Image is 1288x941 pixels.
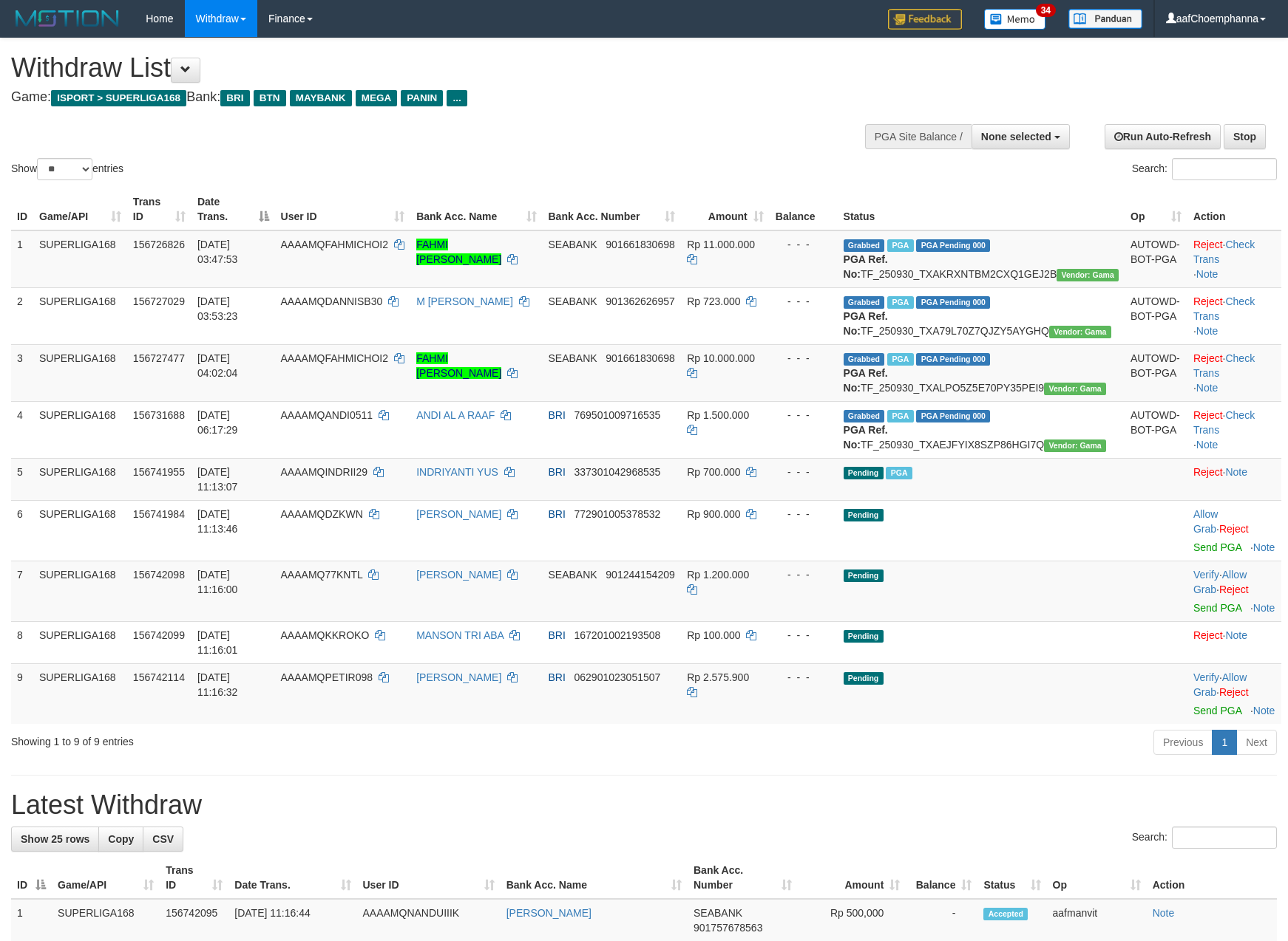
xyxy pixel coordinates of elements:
[416,671,501,683] a: [PERSON_NAME]
[133,239,185,250] span: 156726826
[1193,671,1247,698] a: Allow Grab
[776,567,832,582] div: - - -
[1193,409,1223,421] a: Reject
[11,500,33,561] td: 6
[549,466,566,478] span: BRI
[33,458,127,500] td: SUPERLIGA168
[888,9,962,30] img: Feedback.jpg
[1225,466,1247,478] a: Note
[844,253,888,280] b: PGA Ref. No:
[133,629,185,641] span: 156742099
[916,410,990,422] span: PGA Pending
[916,239,990,252] span: PGA Pending
[11,188,33,230] th: ID
[1187,344,1281,401] td: · ·
[1187,458,1281,500] td: ·
[1105,124,1221,149] a: Run Auto-Refresh
[776,351,832,366] div: - - -
[133,466,185,478] span: 156741955
[357,857,501,899] th: User ID: activate to sort column ascending
[127,188,191,230] th: Trans ID: activate to sort column ascending
[33,663,127,724] td: SUPERLIGA168
[844,353,885,366] span: Grabbed
[51,90,186,106] span: ISPORT > SUPERLIGA168
[1193,541,1241,553] a: Send PGA
[1193,602,1241,614] a: Send PGA
[1193,671,1247,698] span: ·
[574,508,661,520] span: Copy 772901005378532 to clipboard
[33,287,127,344] td: SUPERLIGA168
[1187,230,1281,288] td: · ·
[281,352,388,364] span: AAAAMQFAHMICHOI2
[1196,268,1218,280] a: Note
[1193,295,1255,322] a: Check Trans
[281,508,363,520] span: AAAAMQDZKWN
[33,188,127,230] th: Game/API: activate to sort column ascending
[972,124,1070,149] button: None selected
[887,239,913,252] span: Marked by aafandaneth
[844,367,888,394] b: PGA Ref. No:
[33,621,127,663] td: SUPERLIGA168
[11,7,123,30] img: MOTION_logo.png
[687,295,740,307] span: Rp 723.000
[687,352,755,364] span: Rp 10.000.000
[549,239,597,250] span: SEABANK
[984,9,1046,30] img: Button%20Memo.svg
[606,239,674,250] span: Copy 901661830698 to clipboard
[33,344,127,401] td: SUPERLIGA168
[281,569,363,581] span: AAAAMQ77KNTL
[687,629,740,641] span: Rp 100.000
[776,237,832,252] div: - - -
[844,310,888,337] b: PGA Ref. No:
[1172,827,1277,849] input: Search:
[981,131,1051,143] span: None selected
[838,287,1125,344] td: TF_250930_TXA79L70Z7QJZY5AYGHQ
[133,409,185,421] span: 156731688
[1236,730,1277,755] a: Next
[687,409,749,421] span: Rp 1.500.000
[977,857,1046,899] th: Status: activate to sort column ascending
[133,295,185,307] span: 156727029
[549,671,566,683] span: BRI
[1193,239,1223,250] a: Reject
[1196,325,1218,337] a: Note
[356,90,398,106] span: MEGA
[549,295,597,307] span: SEABANK
[1212,730,1237,755] a: 1
[416,239,501,265] a: FAHMI [PERSON_NAME]
[1219,523,1249,535] a: Reject
[133,569,185,581] span: 156742098
[197,508,238,535] span: [DATE] 11:13:46
[694,907,742,919] span: SEABANK
[844,239,885,252] span: Grabbed
[1193,352,1223,364] a: Reject
[11,827,99,852] a: Show 25 rows
[281,466,367,478] span: AAAAMQINDRII29
[1187,287,1281,344] td: · ·
[1253,541,1275,553] a: Note
[1193,569,1247,595] a: Allow Grab
[1193,629,1223,641] a: Reject
[410,188,542,230] th: Bank Acc. Name: activate to sort column ascending
[416,409,495,421] a: ANDI AL A RAAF
[281,239,388,250] span: AAAAMQFAHMICHOI2
[681,188,770,230] th: Amount: activate to sort column ascending
[549,569,597,581] span: SEABANK
[197,629,238,656] span: [DATE] 11:16:01
[254,90,286,106] span: BTN
[887,410,913,422] span: Marked by aafromsomean
[11,857,52,899] th: ID: activate to sort column descending
[416,295,513,307] a: M [PERSON_NAME]
[1044,383,1106,395] span: Vendor URL: https://trx31.1velocity.biz
[844,672,884,685] span: Pending
[1047,857,1147,899] th: Op: activate to sort column ascending
[447,90,467,106] span: ...
[776,507,832,521] div: - - -
[694,922,762,934] span: Copy 901757678563 to clipboard
[1125,230,1187,288] td: AUTOWD-BOT-PGA
[1125,287,1187,344] td: AUTOWD-BOT-PGA
[1044,439,1106,452] span: Vendor URL: https://trx31.1velocity.biz
[21,833,89,845] span: Show 25 rows
[416,569,501,581] a: [PERSON_NAME]
[228,857,356,899] th: Date Trans.: activate to sort column ascending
